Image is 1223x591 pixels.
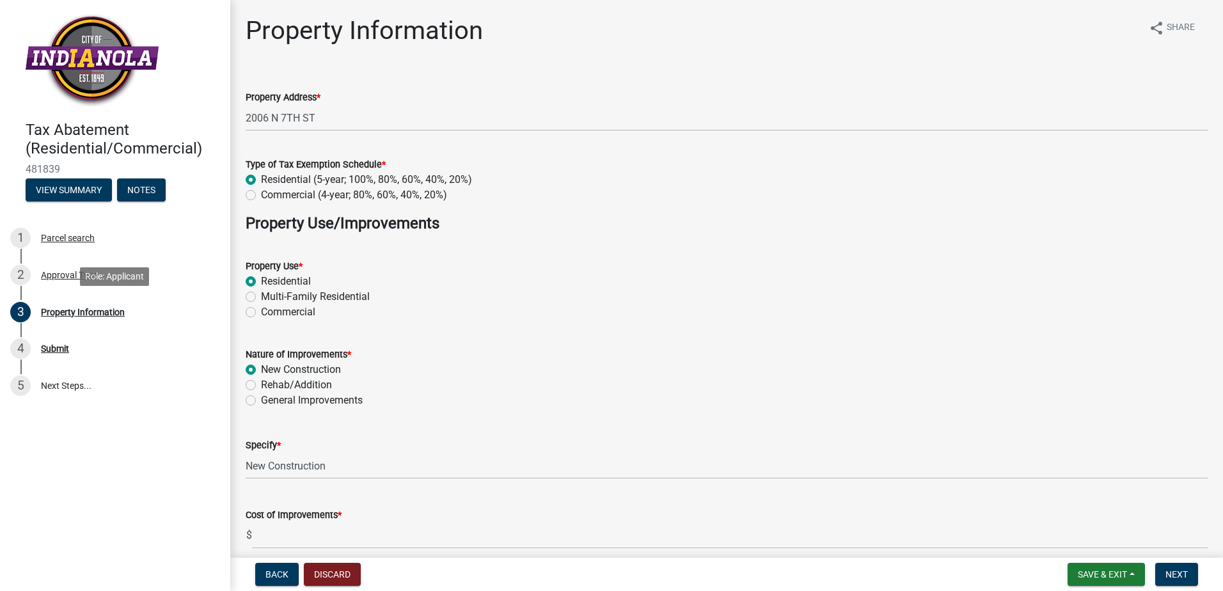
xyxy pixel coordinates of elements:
[261,393,363,408] label: General Improvements
[304,563,361,586] button: Discard
[261,274,311,289] label: Residential
[26,163,205,175] span: 481839
[261,289,370,304] label: Multi-Family Residential
[41,344,69,353] div: Submit
[246,262,303,271] label: Property Use
[10,265,31,285] div: 2
[10,338,31,359] div: 4
[26,13,159,107] img: City of Indianola, Iowa
[1167,20,1195,36] span: Share
[265,569,288,579] span: Back
[1165,569,1188,579] span: Next
[261,304,315,320] label: Commercial
[1155,563,1198,586] button: Next
[246,161,386,169] label: Type of Tax Exemption Schedule
[26,185,112,196] wm-modal-confirm: Summary
[117,185,166,196] wm-modal-confirm: Notes
[246,441,281,450] label: Specify
[261,187,447,203] label: Commercial (4-year; 80%, 60%, 40%, 20%)
[246,511,342,520] label: Cost of Improvements
[255,563,299,586] button: Back
[1068,563,1145,586] button: Save & Exit
[246,523,253,549] span: $
[10,375,31,396] div: 5
[80,267,149,286] div: Role: Applicant
[41,233,95,242] div: Parcel search
[117,178,166,201] button: Notes
[1078,569,1127,579] span: Save & Exit
[261,377,332,393] label: Rehab/Addition
[246,214,439,232] strong: Property Use/Improvements
[246,15,483,46] h1: Property Information
[1149,20,1164,36] i: share
[26,178,112,201] button: View Summary
[261,362,341,377] label: New Construction
[10,302,31,322] div: 3
[246,93,320,102] label: Property Address
[246,351,351,359] label: Nature of Improvements
[10,228,31,248] div: 1
[261,172,472,187] label: Residential (5-year; 100%, 80%, 60%, 40%, 20%)
[41,308,125,317] div: Property Information
[41,271,98,280] div: Approval Type
[1139,15,1205,40] button: shareShare
[26,121,220,158] h4: Tax Abatement (Residential/Commercial)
